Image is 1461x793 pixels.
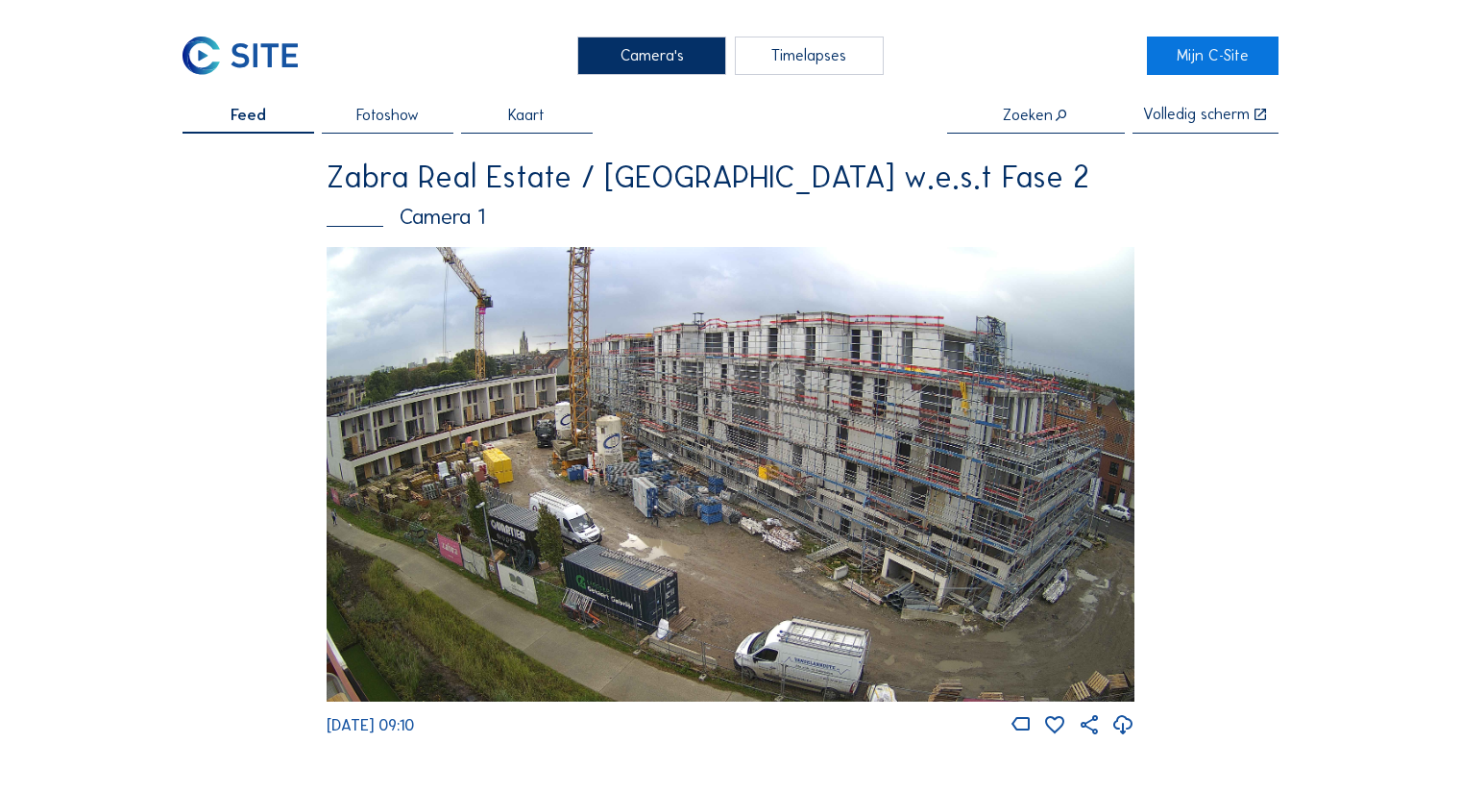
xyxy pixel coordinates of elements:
span: Feed [231,108,266,123]
div: Zabra Real Estate / [GEOGRAPHIC_DATA] w.e.s.t Fase 2 [327,161,1134,192]
a: Mijn C-Site [1147,37,1278,75]
img: Image [327,247,1134,702]
div: Camera 1 [327,207,1134,229]
img: C-SITE Logo [183,37,297,75]
span: [DATE] 09:10 [327,716,414,734]
div: Timelapses [735,37,884,75]
a: C-SITE Logo [183,37,314,75]
div: Camera's [577,37,726,75]
div: Volledig scherm [1143,107,1250,123]
span: Kaart [508,108,545,123]
span: Fotoshow [356,108,419,123]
